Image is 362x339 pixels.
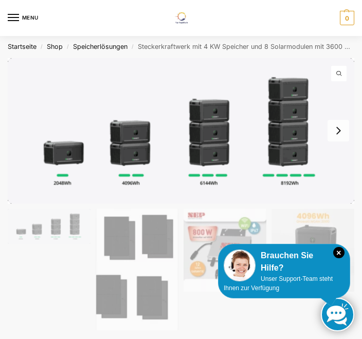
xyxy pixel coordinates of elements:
[8,10,39,26] button: Menu
[47,43,63,50] a: Shop
[271,209,354,292] img: growatt Noah 2000
[340,11,354,25] span: 0
[224,275,333,292] span: Unser Support-Team steht Ihnen zur Verfügung
[37,43,47,50] span: /
[337,11,354,25] a: 0
[184,209,266,292] img: Nep800
[8,58,354,204] a: growatt noah 2000 flexible erweiterung scaledgrowatt noah 2000 flexible erweiterung scaled
[73,43,128,50] a: Speicherlösungen
[328,120,349,141] button: Next slide
[8,43,37,50] a: Startseite
[63,43,73,50] span: /
[96,209,178,330] img: 6 Module bificiaL
[224,249,345,274] div: Brauchen Sie Hilfe?
[224,249,256,281] img: Customer service
[128,43,138,50] span: /
[337,11,354,25] nav: Cart contents
[8,58,354,204] img: Growatt-NOAH-2000-flexible-erweiterung
[169,12,193,24] img: Solaranlagen, Speicheranlagen und Energiesparprodukte
[8,36,354,58] nav: Breadcrumb
[8,209,90,244] img: Growatt-NOAH-2000-flexible-erweiterung
[333,247,345,258] i: Schließen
